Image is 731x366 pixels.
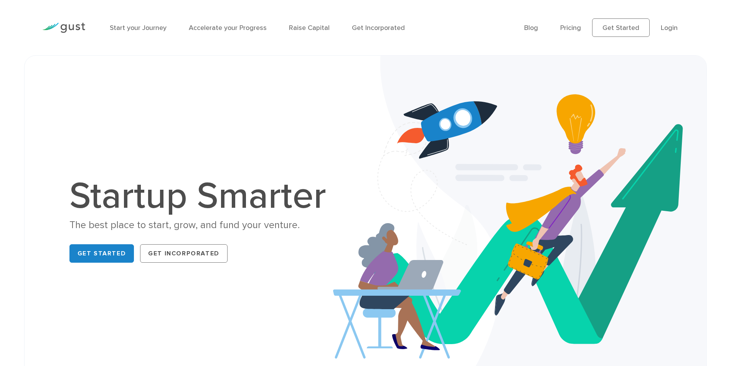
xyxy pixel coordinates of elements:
a: Start your Journey [110,24,167,32]
a: Raise Capital [289,24,330,32]
a: Get Incorporated [352,24,405,32]
a: Blog [524,24,538,32]
a: Get Started [69,244,134,263]
a: Get Started [592,18,650,37]
h1: Startup Smarter [69,178,334,215]
a: Get Incorporated [140,244,228,263]
a: Login [661,24,678,32]
div: The best place to start, grow, and fund your venture. [69,219,334,232]
a: Accelerate your Progress [189,24,267,32]
img: Gust Logo [42,23,85,33]
a: Pricing [560,24,581,32]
